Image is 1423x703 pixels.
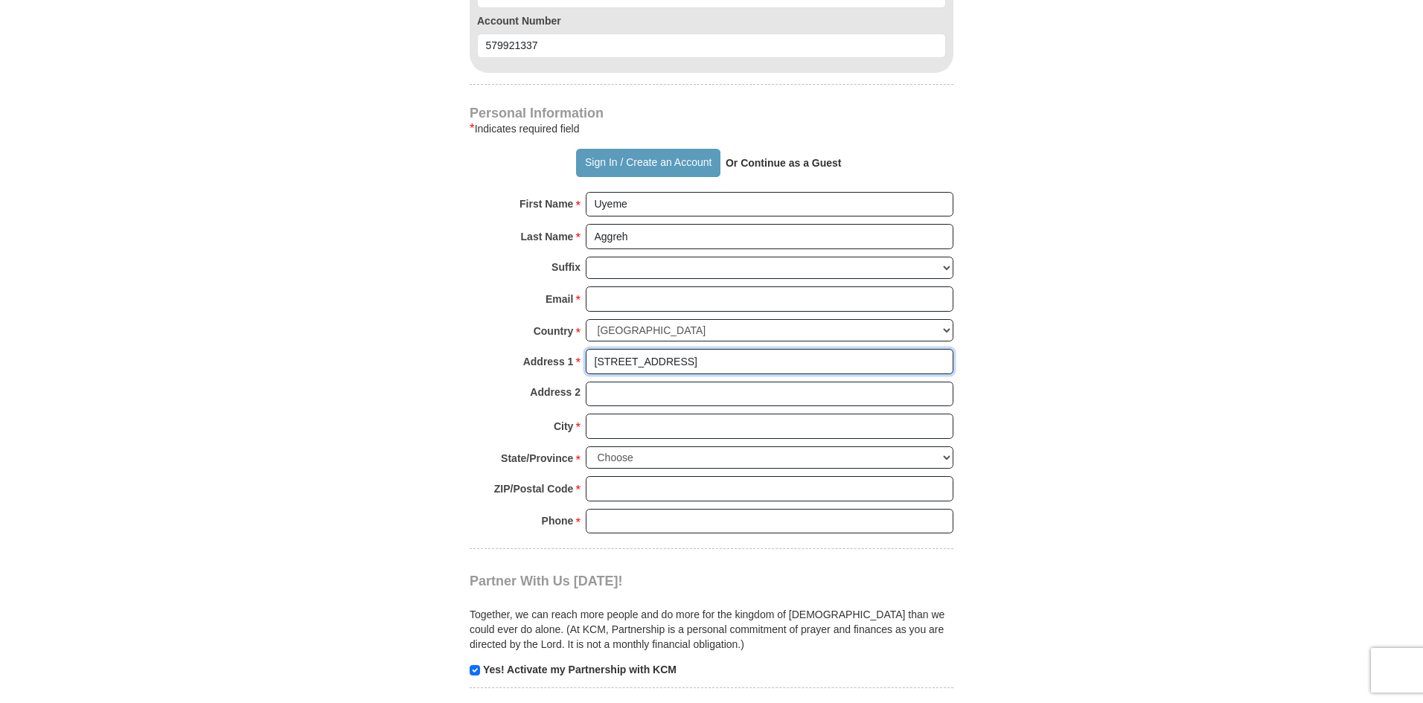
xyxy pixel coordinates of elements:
div: Indicates required field [470,120,953,138]
strong: ZIP/Postal Code [494,478,574,499]
strong: Country [534,321,574,341]
button: Sign In / Create an Account [576,149,720,177]
p: Together, we can reach more people and do more for the kingdom of [DEMOGRAPHIC_DATA] than we coul... [470,607,953,652]
span: Partner With Us [DATE]! [470,574,623,588]
strong: State/Province [501,448,573,469]
strong: Address 1 [523,351,574,372]
strong: Suffix [551,257,581,277]
strong: Yes! Activate my Partnership with KCM [483,664,677,675]
strong: Last Name [521,226,574,247]
strong: First Name [519,193,573,214]
strong: Or Continue as a Guest [726,157,842,169]
strong: Address 2 [530,382,581,402]
strong: City [554,416,573,437]
strong: Email [546,289,573,309]
label: Account Number [477,13,946,28]
strong: Phone [542,510,574,531]
h4: Personal Information [470,107,953,119]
